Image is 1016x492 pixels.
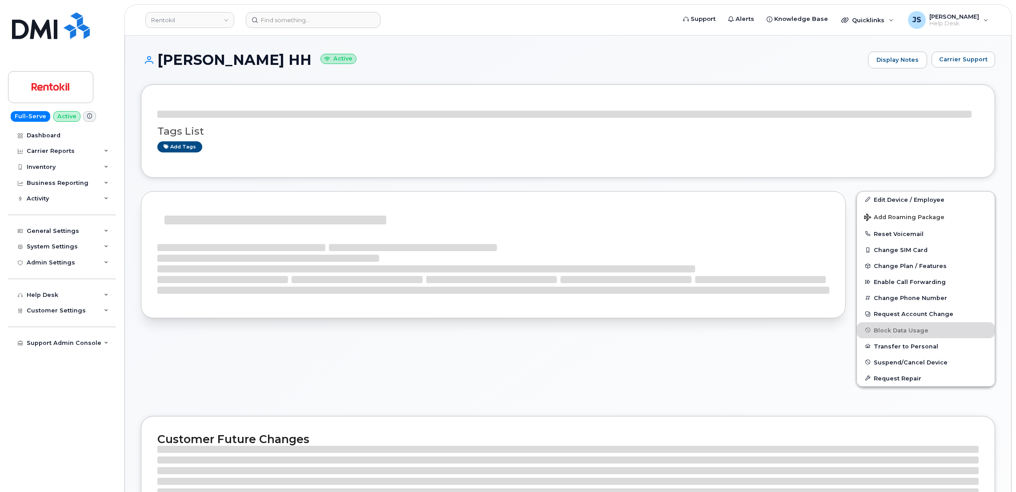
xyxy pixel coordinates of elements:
span: Carrier Support [939,55,988,64]
small: Active [320,54,356,64]
h3: Tags List [157,126,979,137]
button: Block Data Usage [857,322,995,338]
a: Display Notes [868,52,927,68]
button: Carrier Support [932,52,995,68]
button: Add Roaming Package [857,208,995,226]
button: Suspend/Cancel Device [857,354,995,370]
button: Request Repair [857,370,995,386]
button: Reset Voicemail [857,226,995,242]
button: Transfer to Personal [857,338,995,354]
h1: [PERSON_NAME] HH [141,52,864,68]
button: Request Account Change [857,306,995,322]
span: Change Plan / Features [874,263,947,269]
button: Change Phone Number [857,290,995,306]
a: Add tags [157,141,202,152]
button: Enable Call Forwarding [857,274,995,290]
button: Change SIM Card [857,242,995,258]
button: Change Plan / Features [857,258,995,274]
span: Suspend/Cancel Device [874,359,948,365]
h2: Customer Future Changes [157,432,979,446]
span: Enable Call Forwarding [874,279,946,285]
span: Add Roaming Package [864,214,944,222]
a: Edit Device / Employee [857,192,995,208]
